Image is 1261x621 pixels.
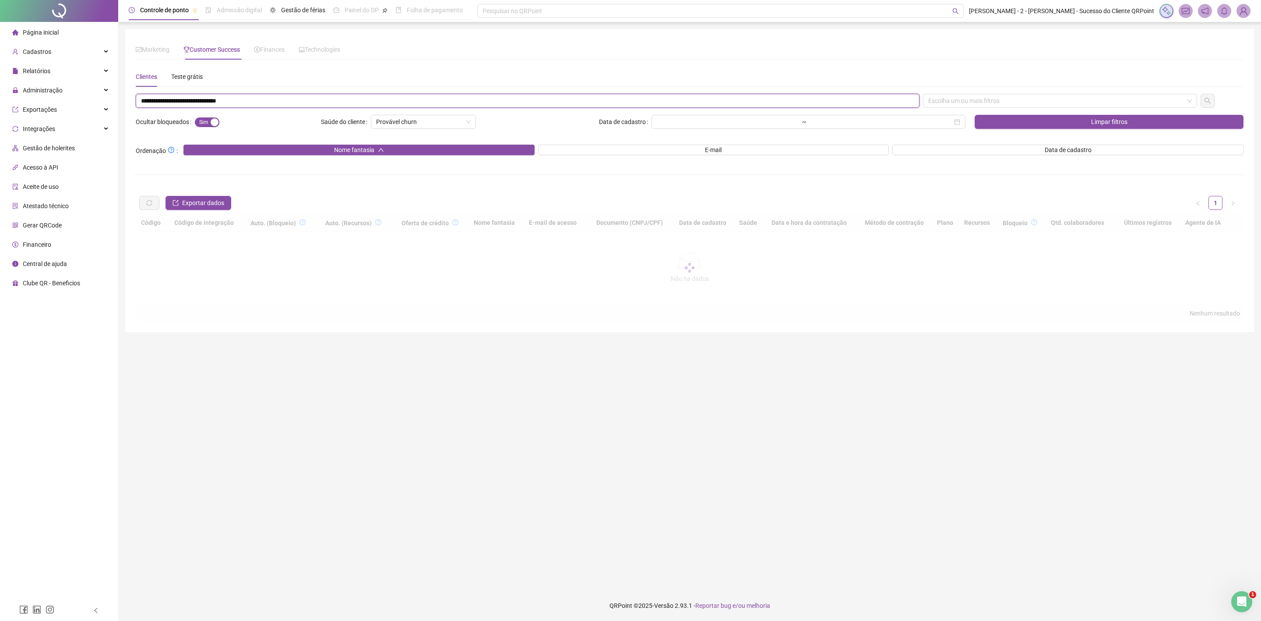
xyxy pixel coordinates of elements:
[1249,591,1256,598] span: 1
[299,46,340,53] span: Technologies
[23,67,50,75] span: Relatórios
[12,106,18,113] span: export
[12,145,18,151] span: apartment
[12,68,18,74] span: file
[183,46,190,53] span: trophy
[254,46,285,53] span: Finances
[12,184,18,190] span: audit
[952,8,959,14] span: search
[136,115,195,129] label: Ocultar bloqueados
[23,87,63,94] span: Administração
[23,241,51,248] span: Financeiro
[281,7,325,14] span: Gestão de férias
[23,222,62,229] span: Gerar QRCode
[140,7,189,14] span: Controle de ponto
[254,46,260,53] span: dollar
[12,29,18,35] span: home
[1237,4,1250,18] img: 39070
[23,48,51,55] span: Cadastros
[382,8,387,13] span: pushpin
[12,164,18,170] span: api
[217,7,262,14] span: Admissão digital
[19,605,28,614] span: facebook
[32,605,41,614] span: linkedin
[12,261,18,267] span: info-circle
[205,7,211,13] span: file-done
[376,115,471,128] span: Provável churn
[46,605,54,614] span: instagram
[892,145,1243,155] button: Data de cadastro
[129,7,135,13] span: clock-circle
[23,125,55,132] span: Integrações
[407,7,463,14] span: Folha de pagamento
[23,164,58,171] span: Acesso à API
[270,7,276,13] span: sun
[705,145,722,155] span: E-mail
[333,7,339,13] span: dashboard
[1226,196,1240,210] li: Próxima página
[118,590,1261,621] footer: QRPoint © 2025 - 2.93.1 -
[1195,201,1201,206] span: left
[12,87,18,93] span: lock
[695,602,770,609] span: Reportar bug e/ou melhoria
[969,6,1154,16] span: [PERSON_NAME] - 2 - [PERSON_NAME] - Sucesso do Cliente QRPoint
[799,119,810,125] div: ~
[168,147,174,153] span: question-circle
[12,280,18,286] span: gift
[23,260,67,267] span: Central de ajuda
[139,196,159,210] button: sync
[654,602,673,609] span: Versão
[23,106,57,113] span: Exportações
[12,49,18,55] span: user-add
[1230,201,1236,206] span: right
[975,115,1243,129] button: Limpar filtros
[93,607,99,614] span: left
[173,200,179,206] span: export
[12,203,18,209] span: solution
[23,280,80,287] span: Clube QR - Beneficios
[171,72,203,82] div: Teste grátis
[166,145,176,155] button: Ordenação:
[23,145,75,152] span: Gestão de holerites
[395,7,402,13] span: book
[12,241,18,248] span: dollar
[321,115,371,129] label: Saúde do cliente
[182,198,224,208] span: Exportar dados
[1191,196,1205,210] li: Página anterior
[166,196,231,210] button: Exportar dados
[136,145,178,156] span: Ordenação :
[1182,7,1190,15] span: fund
[1208,196,1222,210] li: 1
[378,147,384,153] span: up
[1201,7,1209,15] span: notification
[1231,591,1252,612] iframe: Intercom live chat
[1091,117,1127,127] span: Limpar filtros
[183,145,535,155] button: Nome fantasiaup
[599,115,652,129] label: Data de cadastro
[345,7,379,14] span: Painel do DP
[1220,7,1228,15] span: bell
[1045,145,1092,155] span: Data de cadastro
[538,145,889,155] button: E-mail
[136,72,157,82] div: Clientes
[1191,196,1205,210] button: left
[299,46,305,53] span: laptop
[183,46,240,53] span: Customer Success
[12,222,18,228] span: qrcode
[23,183,59,190] span: Aceite de uso
[136,46,169,53] span: Marketing
[136,46,142,53] span: fund
[1162,6,1171,16] img: sparkle-icon.fc2bf0ac1784a2077858766a79e2daf3.svg
[23,202,69,209] span: Atestado técnico
[334,145,374,155] span: Nome fantasia
[1209,196,1222,209] a: 1
[1226,196,1240,210] button: right
[192,8,197,13] span: pushpin
[12,126,18,132] span: sync
[23,29,59,36] span: Página inicial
